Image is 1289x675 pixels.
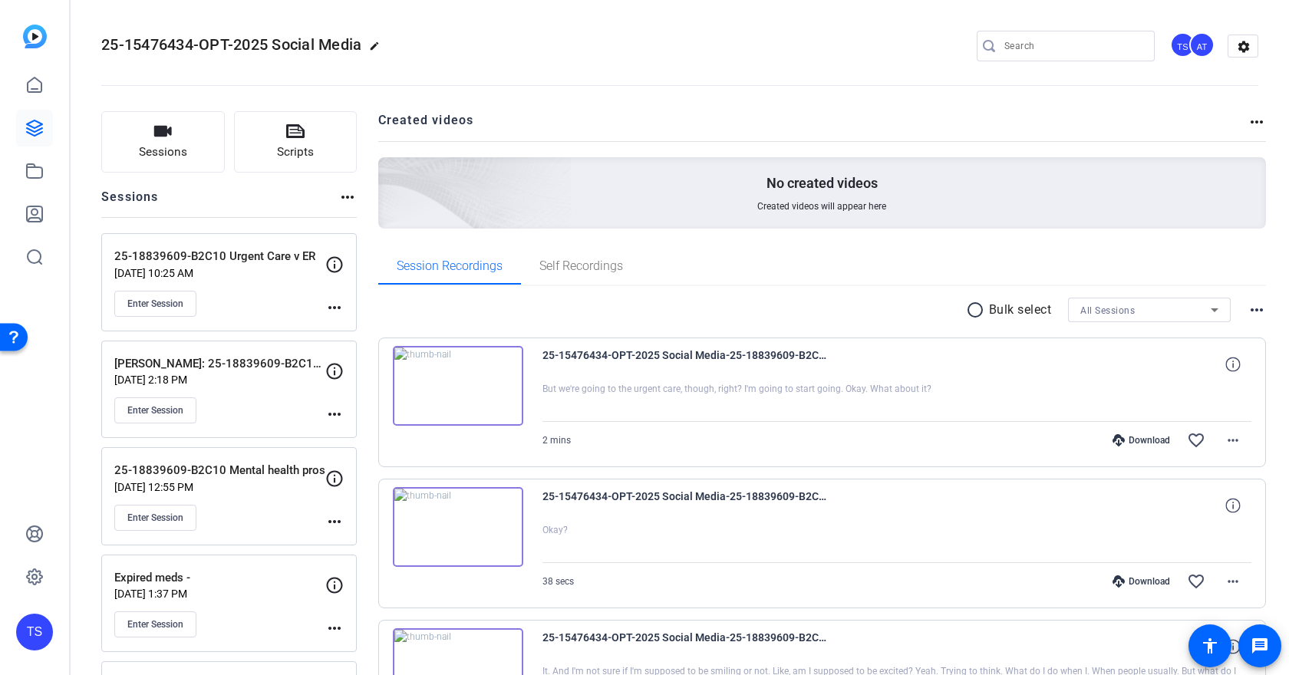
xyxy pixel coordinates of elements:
mat-icon: more_horiz [325,298,344,317]
span: All Sessions [1080,305,1135,316]
p: 25-18839609-B2C10 Urgent Care v ER [114,248,325,265]
mat-icon: more_horiz [1224,431,1242,449]
div: Download [1105,575,1178,588]
mat-icon: edit [369,41,387,59]
p: No created videos [766,174,878,193]
p: Bulk select [989,301,1052,319]
img: blue-gradient.svg [23,25,47,48]
button: Enter Session [114,291,196,317]
input: Search [1004,37,1142,55]
img: Creted videos background [206,5,572,338]
span: Created videos will appear here [757,200,886,212]
span: 25-15476434-OPT-2025 Social Media [101,35,361,54]
button: Enter Session [114,505,196,531]
span: 2 mins [542,435,571,446]
mat-icon: favorite_border [1187,572,1205,591]
mat-icon: more_horiz [325,619,344,637]
div: Download [1105,434,1178,446]
mat-icon: more_horiz [1248,301,1266,319]
div: TS [16,614,53,650]
mat-icon: accessibility [1201,637,1219,655]
mat-icon: radio_button_unchecked [966,301,989,319]
span: 38 secs [542,576,574,587]
button: Enter Session [114,397,196,423]
p: [DATE] 1:37 PM [114,588,325,600]
mat-icon: more_horiz [325,512,344,531]
span: Self Recordings [539,260,623,272]
h2: Sessions [101,188,159,217]
mat-icon: message [1251,637,1269,655]
p: Expired meds - [114,569,325,587]
span: Session Recordings [397,260,503,272]
mat-icon: more_horiz [325,405,344,423]
ngx-avatar: Tilt Studios [1170,32,1197,59]
p: 25-18839609-B2C10 Mental health pros [114,462,325,479]
button: Enter Session [114,611,196,637]
button: Scripts [234,111,358,173]
mat-icon: more_horiz [338,188,357,206]
p: [DATE] 10:25 AM [114,267,325,279]
span: Enter Session [127,404,183,417]
span: Enter Session [127,298,183,310]
ngx-avatar: Abraham Turcotte [1189,32,1216,59]
span: Scripts [277,143,314,161]
span: Enter Session [127,618,183,631]
img: thumb-nail [393,346,523,426]
div: TS [1170,32,1195,58]
p: [DATE] 12:55 PM [114,481,325,493]
mat-icon: favorite_border [1187,431,1205,449]
h2: Created videos [378,111,1248,141]
img: thumb-nail [393,487,523,567]
p: [DATE] 2:18 PM [114,374,325,386]
button: Sessions [101,111,225,173]
span: 25-15476434-OPT-2025 Social Media-25-18839609-B2C10 Urgent Care v [PERSON_NAME]-2025-09-29-11-29-... [542,628,826,665]
mat-icon: more_horiz [1224,572,1242,591]
span: 25-15476434-OPT-2025 Social Media-25-18839609-B2C10 Urgent Care v [PERSON_NAME]-2025-09-29-11-34-... [542,487,826,524]
span: 25-15476434-OPT-2025 Social Media-25-18839609-B2C10 Urgent Care v [PERSON_NAME]-2025-09-29-11-36-... [542,346,826,383]
mat-icon: settings [1228,35,1259,58]
span: Enter Session [127,512,183,524]
p: [PERSON_NAME]: 25-18839609-B2C10 Tips to raise healthy children [114,355,325,373]
div: AT [1189,32,1215,58]
span: Sessions [139,143,187,161]
mat-icon: more_horiz [1248,113,1266,131]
